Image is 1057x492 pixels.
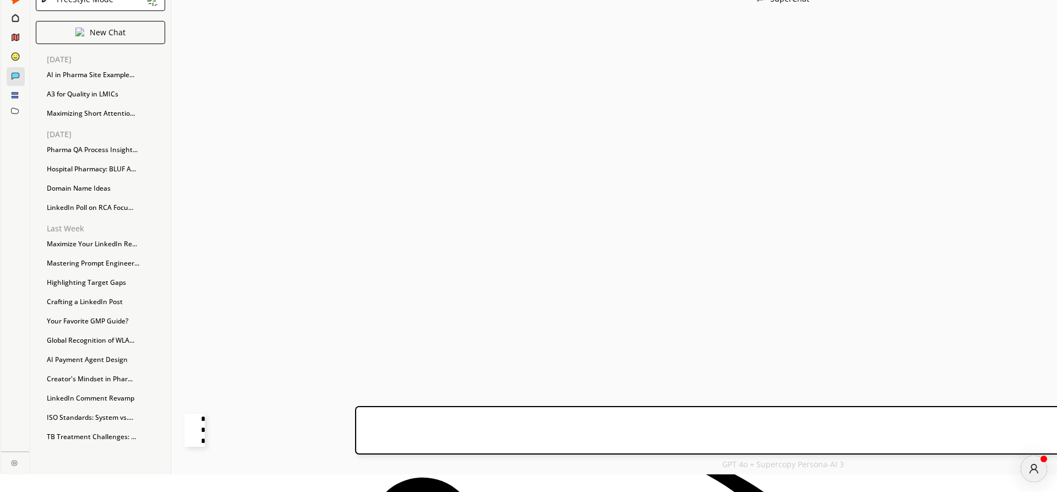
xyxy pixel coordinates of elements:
[41,199,171,216] div: LinkedIn Poll on RCA Focu...
[1021,456,1047,482] button: atlas-launcher
[47,55,171,64] p: [DATE]
[41,161,171,177] div: Hospital Pharmacy: BLUF A...
[41,332,171,349] div: Global Recognition of WLA...
[41,371,171,387] div: Creator's Mindset in Phar...
[41,390,171,407] div: LinkedIn Comment Revamp
[41,180,171,197] div: Domain Name Ideas
[41,313,171,329] div: Your Favorite GMP Guide?
[75,28,84,36] img: Close
[41,67,171,83] div: AI in Pharma Site Example...
[41,255,171,272] div: Mastering Prompt Engineer...
[41,86,171,102] div: A3 for Quality in LMICs
[1,452,29,471] a: Close
[41,409,171,426] div: ISO Standards: System vs....
[41,105,171,122] div: Maximizing Short Attentio...
[722,460,844,469] p: GPT 4o + Supercopy Persona-AI 3
[41,236,171,252] div: Maximize Your LinkedIn Re...
[90,28,126,37] p: New Chat
[47,224,171,233] p: Last Week
[41,142,171,158] div: Pharma QA Process Insight...
[41,352,171,368] div: AI Payment Agent Design
[41,274,171,291] div: Highlighting Target Gaps
[41,429,171,445] div: TB Treatment Challenges: ...
[11,459,18,466] img: Close
[47,130,171,139] p: [DATE]
[41,294,171,310] div: Crafting a LinkedIn Post
[1021,456,1047,482] div: atlas-message-author-avatar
